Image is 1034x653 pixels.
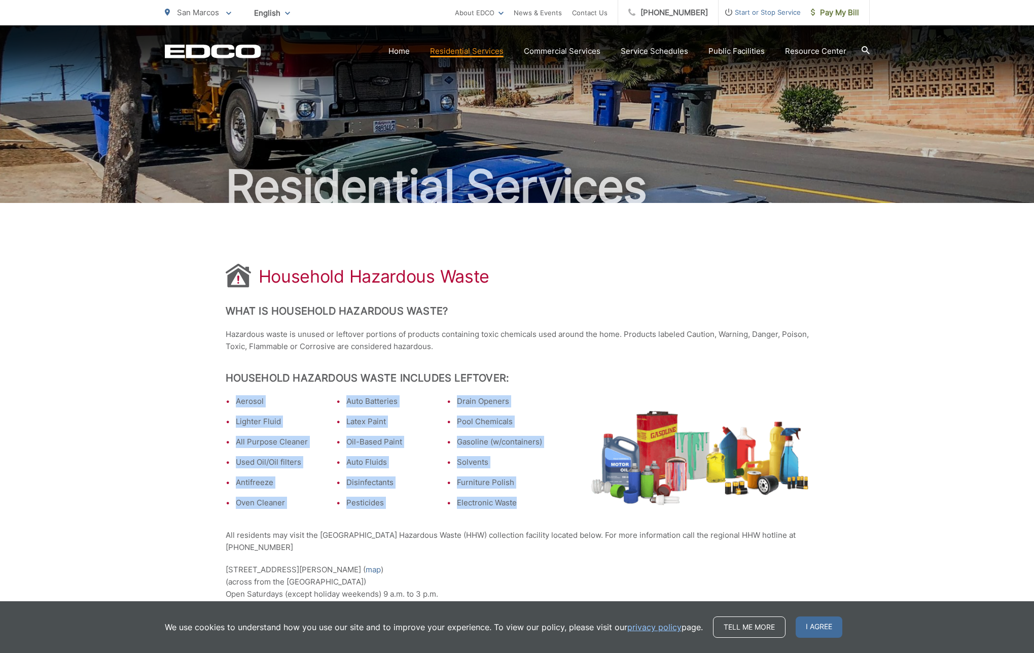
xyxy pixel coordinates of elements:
a: Home [388,45,410,57]
span: Pay My Bill [811,7,859,19]
li: Drain Openers [457,395,542,407]
a: Commercial Services [524,45,600,57]
li: All Purpose Cleaner [236,436,321,448]
li: Latex Paint [346,416,432,428]
a: map [366,564,381,576]
li: Lighter Fluid [236,416,321,428]
p: [STREET_ADDRESS][PERSON_NAME] ( ) (across from the [GEOGRAPHIC_DATA]) Open Saturdays (except holi... [226,564,809,600]
li: Aerosol [236,395,321,407]
h2: Household Hazardous Waste Includes Leftover: [226,372,809,384]
a: Service Schedules [621,45,688,57]
span: English [246,4,298,22]
li: Oil-Based Paint [346,436,432,448]
li: Pesticides [346,497,432,509]
a: Residential Services [430,45,504,57]
li: Disinfectants [346,476,432,489]
li: Pool Chemicals [457,416,542,428]
a: EDCD logo. Return to the homepage. [165,44,261,58]
li: Antifreeze [236,476,321,489]
li: Auto Batteries [346,395,432,407]
p: We use cookies to understand how you use our site and to improve your experience. To view our pol... [165,621,703,633]
h2: Residential Services [165,161,870,212]
a: About EDCO [455,7,504,19]
img: hazardous-waste.png [591,410,809,505]
a: Resource Center [785,45,846,57]
li: Oven Cleaner [236,497,321,509]
a: Public Facilities [708,45,765,57]
span: I agree [796,616,842,638]
span: San Marcos [177,8,219,17]
a: News & Events [514,7,562,19]
li: Electronic Waste [457,497,542,509]
p: Hazardous waste is unused or leftover portions of products containing toxic chemicals used around... [226,328,809,353]
a: Contact Us [572,7,608,19]
li: Solvents [457,456,542,468]
h2: What is Household Hazardous Waste? [226,305,809,317]
li: Used Oil/Oil filters [236,456,321,468]
p: All residents may visit the [GEOGRAPHIC_DATA] Hazardous Waste (HHW) collection facility located b... [226,529,809,554]
a: privacy policy [627,621,682,633]
li: Furniture Polish [457,476,542,489]
h1: Household Hazardous Waste [259,266,490,287]
li: Auto Fluids [346,456,432,468]
li: Gasoline (w/containers) [457,436,542,448]
a: Tell me more [713,616,786,638]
